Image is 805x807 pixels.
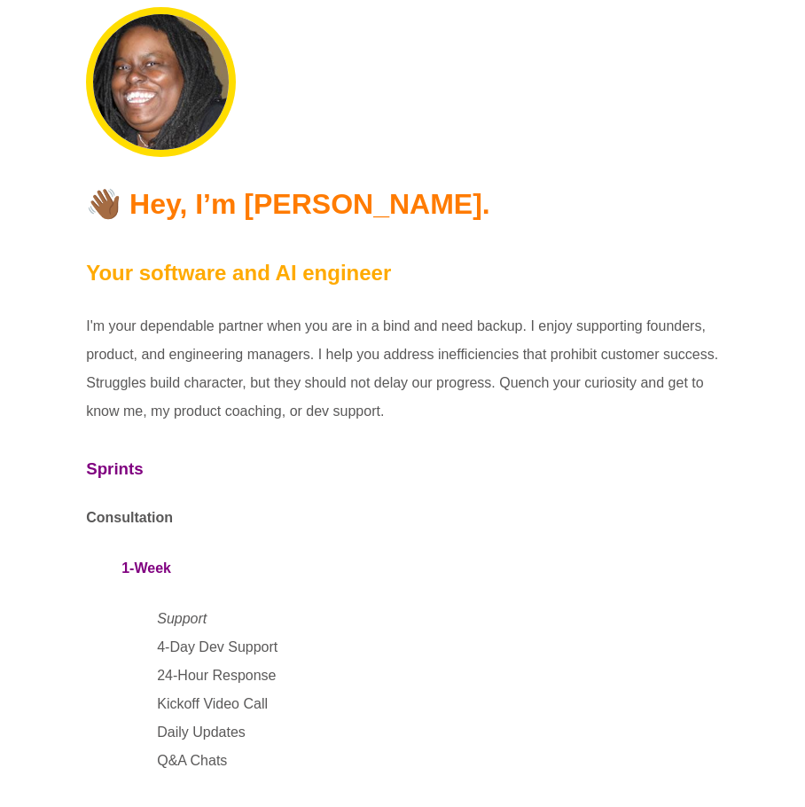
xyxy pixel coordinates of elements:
[86,459,143,478] mark: Sprints
[86,252,719,294] h2: Your software and AI engineer
[86,504,719,532] h4: Consultation
[86,176,719,232] h1: 👋🏾 Hey, I’m [PERSON_NAME].
[121,560,171,576] mark: 1-Week
[157,611,207,626] em: Support
[157,633,719,662] li: 4-Day Dev Support
[86,312,719,426] p: I'm your dependable partner when you are in a bind and need backup. I enjoy supporting founders, ...
[157,747,719,775] li: Q&A Chats
[157,718,719,747] li: Daily Updates
[157,662,719,690] li: 24-Hour Response
[157,690,719,718] li: Kickoff Video Call
[86,7,236,157] img: software / AI developer, product founder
